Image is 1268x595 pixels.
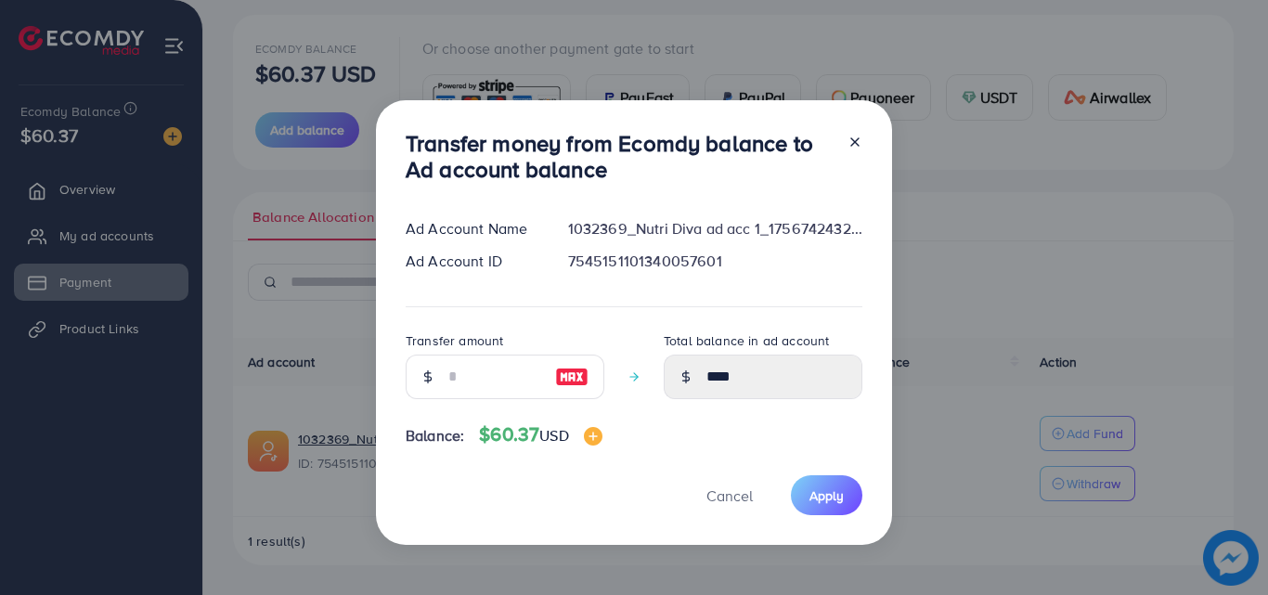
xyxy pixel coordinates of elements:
[539,425,568,446] span: USD
[664,331,829,350] label: Total balance in ad account
[391,218,553,239] div: Ad Account Name
[584,427,602,446] img: image
[683,475,776,515] button: Cancel
[809,486,844,505] span: Apply
[406,425,464,446] span: Balance:
[553,218,877,239] div: 1032369_Nutri Diva ad acc 1_1756742432079
[406,130,833,184] h3: Transfer money from Ecomdy balance to Ad account balance
[555,366,589,388] img: image
[391,251,553,272] div: Ad Account ID
[479,423,602,446] h4: $60.37
[791,475,862,515] button: Apply
[706,485,753,506] span: Cancel
[553,251,877,272] div: 7545151101340057601
[406,331,503,350] label: Transfer amount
